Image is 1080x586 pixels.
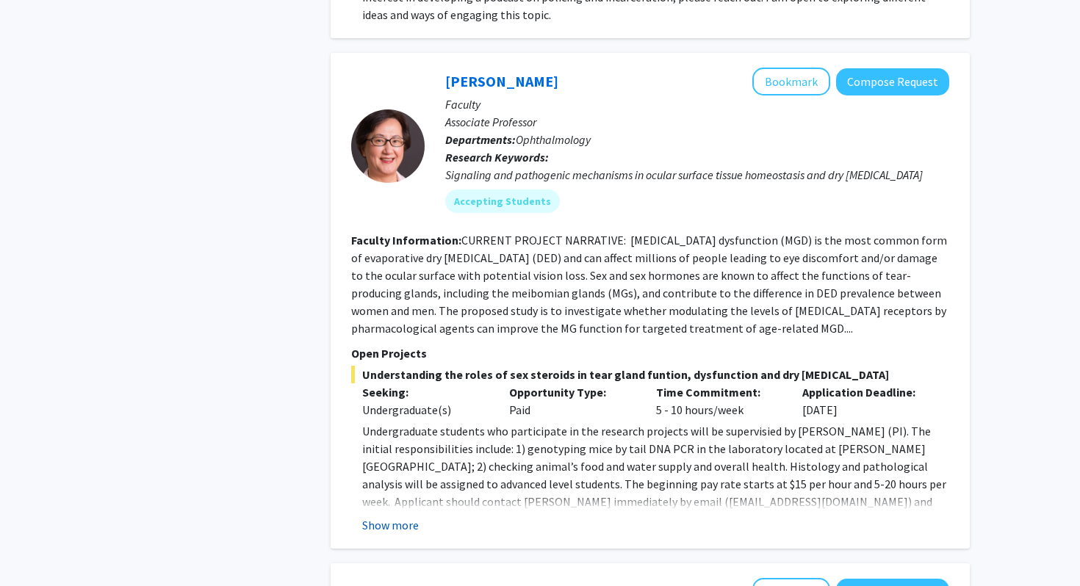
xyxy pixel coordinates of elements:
mat-chip: Accepting Students [445,189,560,213]
p: Faculty [445,95,949,113]
button: Compose Request to Lixing Reneker [836,68,949,95]
div: 5 - 10 hours/week [645,383,792,419]
p: Time Commitment: [656,383,781,401]
p: Seeking: [362,383,487,401]
b: Departments: [445,132,516,147]
p: Open Projects [351,344,949,362]
div: Undergraduate(s) [362,401,487,419]
button: Add Lixing Reneker to Bookmarks [752,68,830,95]
div: Paid [498,383,645,419]
a: [PERSON_NAME] [445,72,558,90]
p: Opportunity Type: [509,383,634,401]
b: Faculty Information: [351,233,461,247]
span: Understanding the roles of sex steroids in tear gland funtion, dysfunction and dry [MEDICAL_DATA] [351,366,949,383]
button: Show more [362,516,419,534]
div: Signaling and pathogenic mechanisms in ocular surface tissue homeostasis and dry [MEDICAL_DATA] [445,166,949,184]
div: [DATE] [791,383,938,419]
span: Ophthalmology [516,132,591,147]
fg-read-more: CURRENT PROJECT NARRATIVE: [MEDICAL_DATA] dysfunction (MGD) is the most common form of evaporativ... [351,233,947,336]
p: Application Deadline: [802,383,927,401]
iframe: Chat [11,520,62,575]
b: Research Keywords: [445,150,549,164]
p: Undergraduate students who participate in the research projects will be supervisied by [PERSON_NA... [362,422,949,546]
p: Associate Professor [445,113,949,131]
